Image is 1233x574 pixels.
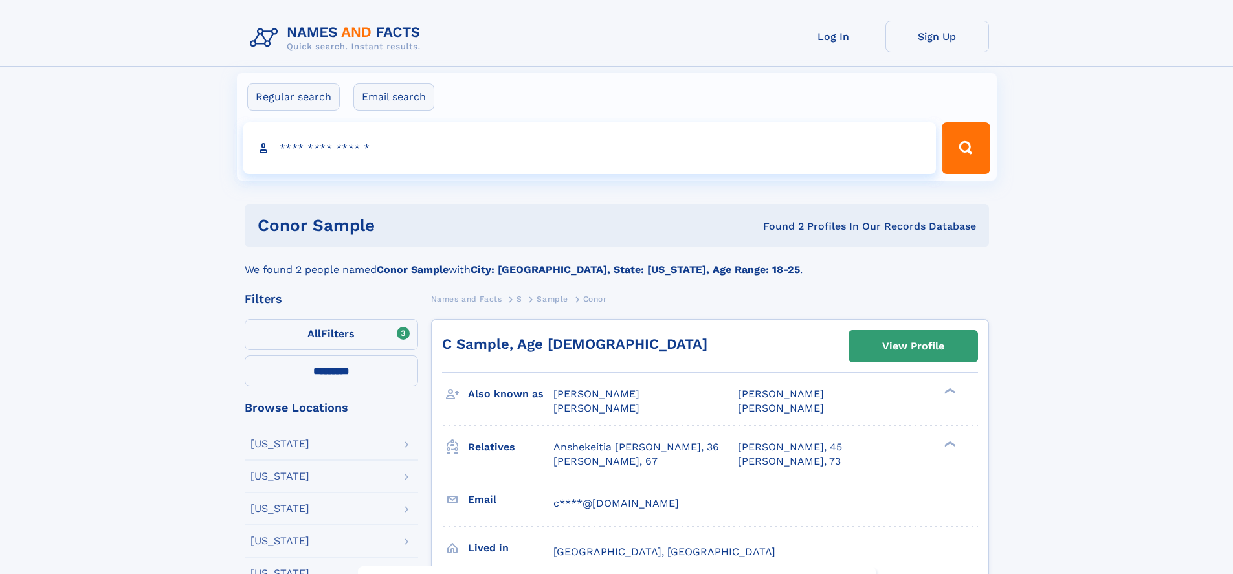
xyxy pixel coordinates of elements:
div: ❯ [941,439,957,448]
span: All [307,327,321,340]
b: Conor Sample [377,263,449,276]
label: Filters [245,319,418,350]
a: C Sample, Age [DEMOGRAPHIC_DATA] [442,336,707,352]
span: [PERSON_NAME] [553,388,639,400]
div: ❯ [941,387,957,395]
div: Filters [245,293,418,305]
h3: Relatives [468,436,553,458]
div: View Profile [882,331,944,361]
a: [PERSON_NAME], 73 [738,454,841,469]
a: Sign Up [885,21,989,52]
b: City: [GEOGRAPHIC_DATA], State: [US_STATE], Age Range: 18-25 [471,263,800,276]
a: S [517,291,522,307]
span: Sample [537,294,568,304]
h3: Lived in [468,537,553,559]
h3: Email [468,489,553,511]
div: Found 2 Profiles In Our Records Database [569,219,976,234]
a: Names and Facts [431,291,502,307]
h1: conor sample [258,217,569,234]
button: Search Button [942,122,990,174]
a: Anshekeitia [PERSON_NAME], 36 [553,440,719,454]
a: [PERSON_NAME], 45 [738,440,842,454]
span: [PERSON_NAME] [553,402,639,414]
label: Regular search [247,83,340,111]
h3: Also known as [468,383,553,405]
span: Conor [583,294,607,304]
a: View Profile [849,331,977,362]
span: [PERSON_NAME] [738,388,824,400]
a: [PERSON_NAME], 67 [553,454,658,469]
div: [US_STATE] [250,471,309,481]
span: [PERSON_NAME] [738,402,824,414]
label: Email search [353,83,434,111]
div: [US_STATE] [250,439,309,449]
input: search input [243,122,937,174]
img: Logo Names and Facts [245,21,431,56]
a: Sample [537,291,568,307]
div: [US_STATE] [250,536,309,546]
div: [US_STATE] [250,503,309,514]
a: Log In [782,21,885,52]
div: Browse Locations [245,402,418,414]
span: S [517,294,522,304]
span: [GEOGRAPHIC_DATA], [GEOGRAPHIC_DATA] [553,546,775,558]
div: We found 2 people named with . [245,247,989,278]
